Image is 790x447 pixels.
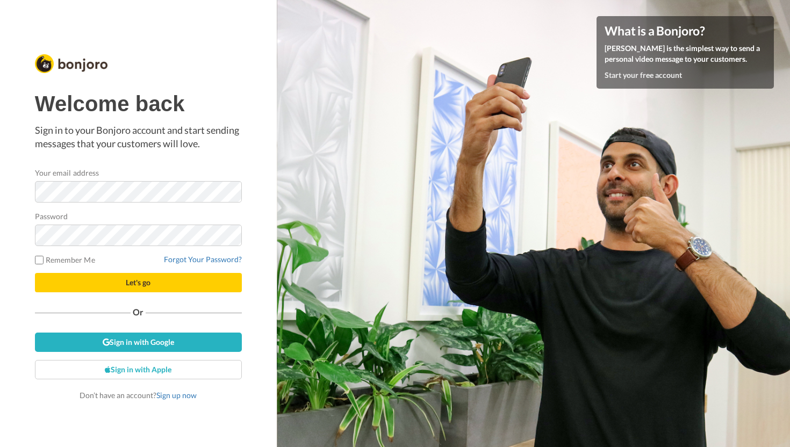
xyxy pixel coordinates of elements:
[35,167,99,178] label: Your email address
[35,211,68,222] label: Password
[131,308,146,316] span: Or
[156,391,197,400] a: Sign up now
[605,70,682,80] a: Start your free account
[164,255,242,264] a: Forgot Your Password?
[35,333,242,352] a: Sign in with Google
[35,124,242,151] p: Sign in to your Bonjoro account and start sending messages that your customers will love.
[35,273,242,292] button: Let's go
[80,391,197,400] span: Don’t have an account?
[35,254,95,265] label: Remember Me
[126,278,150,287] span: Let's go
[35,92,242,116] h1: Welcome back
[35,360,242,379] a: Sign in with Apple
[605,43,766,64] p: [PERSON_NAME] is the simplest way to send a personal video message to your customers.
[605,24,766,38] h4: What is a Bonjoro?
[35,256,44,264] input: Remember Me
